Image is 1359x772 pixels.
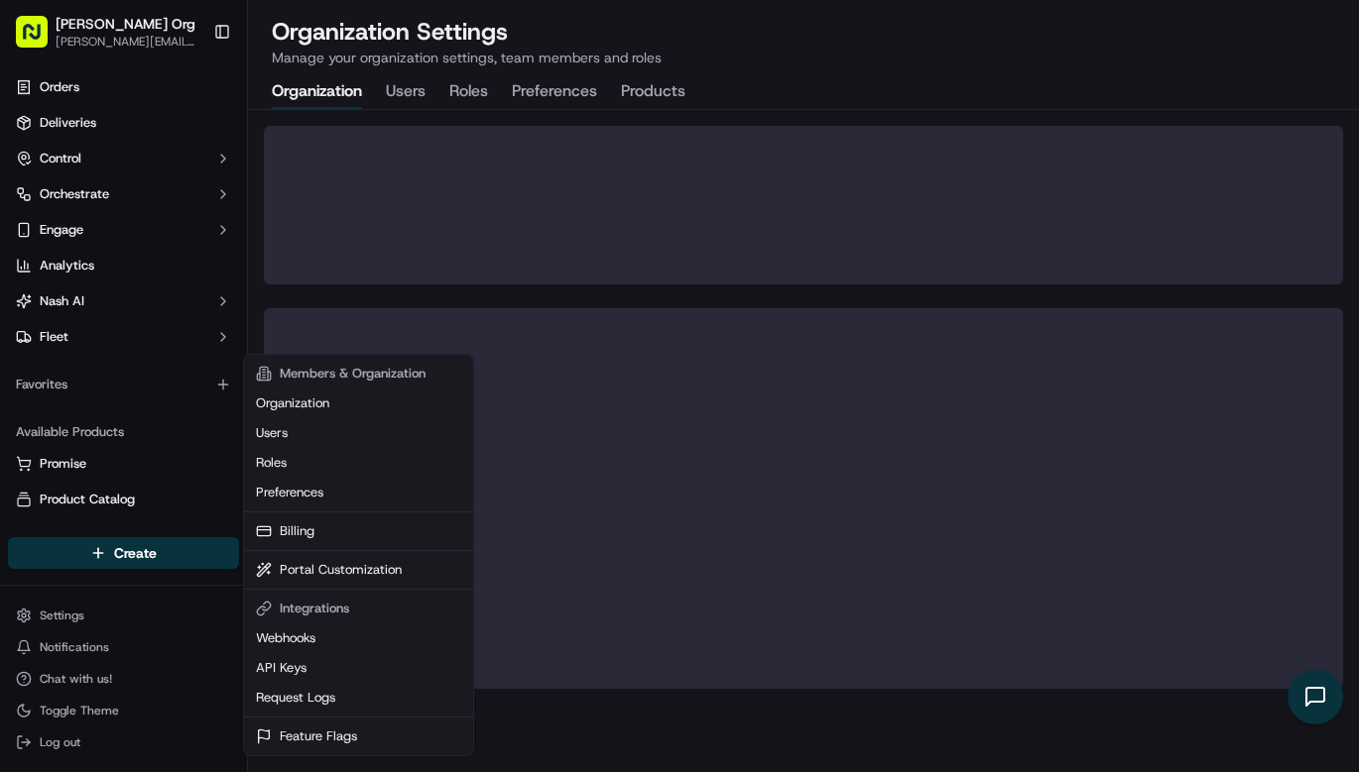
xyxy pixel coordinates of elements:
[40,221,83,239] span: Engage
[248,653,469,683] a: API Keys
[248,623,469,653] a: Webhooks
[272,16,662,48] h1: Organization Settings
[40,491,135,508] span: Product Catalog
[1288,669,1343,724] button: Open chat
[248,359,469,388] div: Members & Organization
[40,328,68,346] span: Fleet
[248,721,469,751] a: Feature Flags
[40,607,84,623] span: Settings
[248,683,469,713] a: Request Logs
[40,671,112,687] span: Chat with us!
[621,75,685,109] button: Products
[512,75,597,109] button: Preferences
[40,185,109,203] span: Orchestrate
[248,388,469,418] a: Organization
[386,75,426,109] button: Users
[40,114,96,132] span: Deliveries
[272,75,362,109] button: Organization
[8,369,239,400] div: Favorites
[56,34,197,50] span: [PERSON_NAME][EMAIL_ADDRESS][PERSON_NAME]
[40,78,79,96] span: Orders
[248,594,469,623] div: Integrations
[114,543,157,563] span: Create
[248,448,469,478] a: Roles
[40,734,80,750] span: Log out
[272,48,662,67] p: Manage your organization settings, team members and roles
[40,639,109,655] span: Notifications
[40,150,81,167] span: Control
[40,257,94,275] span: Analytics
[40,703,119,718] span: Toggle Theme
[40,455,86,473] span: Promise
[449,75,488,109] button: Roles
[248,516,469,546] a: Billing
[8,416,239,448] div: Available Products
[248,555,469,585] a: Portal Customization
[40,292,84,310] span: Nash AI
[248,478,469,507] a: Preferences
[56,14,195,34] span: [PERSON_NAME] Org
[248,418,469,448] a: Users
